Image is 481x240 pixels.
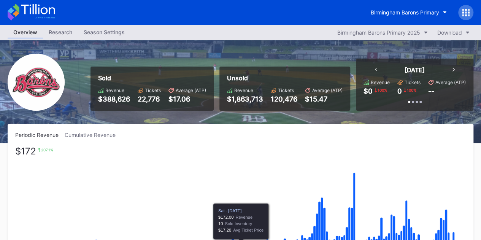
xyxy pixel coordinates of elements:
[271,95,297,103] div: 120,476
[41,148,53,152] div: 207.1 %
[43,27,78,38] a: Research
[397,87,402,95] div: 0
[8,54,65,111] img: Birmingham_Barons_Primary.png
[428,87,434,95] div: --
[176,87,206,93] div: Average (ATP)
[138,95,161,103] div: 22,776
[145,87,161,93] div: Tickets
[406,87,417,93] div: 100 %
[278,87,294,93] div: Tickets
[364,87,373,95] div: $0
[15,132,65,138] div: Periodic Revenue
[234,87,253,93] div: Revenue
[433,27,473,38] button: Download
[405,79,421,85] div: Tickets
[371,9,439,16] div: Birmingham Barons Primary
[15,148,36,155] div: $172
[168,95,206,103] div: $17.06
[405,66,425,74] div: [DATE]
[227,74,343,82] div: Unsold
[437,29,462,36] div: Download
[98,95,130,103] div: $388,626
[365,5,452,19] button: Birmingham Barons Primary
[305,95,343,103] div: $15.47
[377,87,388,93] div: 100 %
[105,87,124,93] div: Revenue
[435,79,466,85] div: Average (ATP)
[337,29,420,36] div: Birmingham Barons Primary 2025
[333,27,432,38] button: Birmingham Barons Primary 2025
[65,132,122,138] div: Cumulative Revenue
[8,27,43,38] a: Overview
[227,95,263,103] div: $1,863,713
[78,27,130,38] a: Season Settings
[371,79,390,85] div: Revenue
[312,87,343,93] div: Average (ATP)
[98,74,206,82] div: Sold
